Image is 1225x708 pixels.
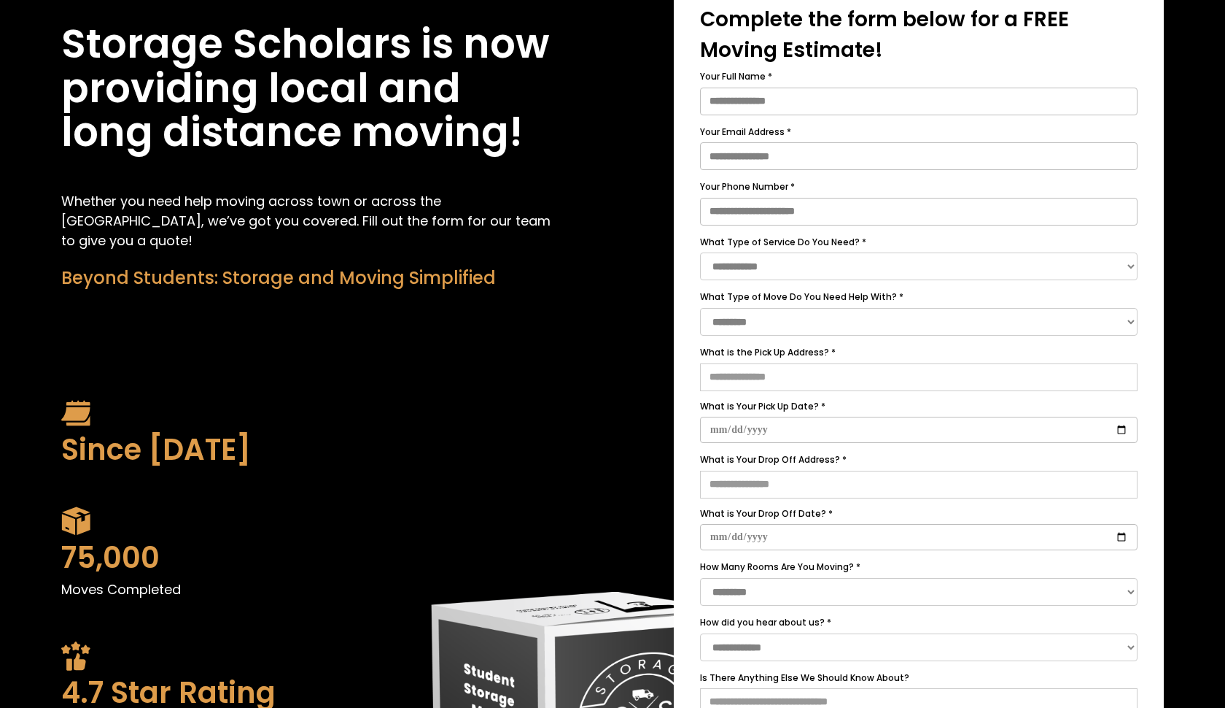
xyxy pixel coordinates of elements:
[700,69,1137,85] label: Your Full Name *
[700,615,1137,631] label: How did you hear about us? *
[61,536,551,580] div: 75,000
[61,22,551,155] h1: Storage Scholars is now providing local and long distance moving!
[700,399,1137,415] label: What is Your Pick Up Date? *
[700,289,1137,305] label: What Type of Move Do You Need Help With? *
[61,580,551,599] p: Moves Completed
[700,4,1137,66] div: Complete the form below for a FREE Moving Estimate!
[61,428,551,472] div: Since [DATE]
[700,345,1137,361] label: What is the Pick Up Address? *
[700,124,1137,140] label: Your Email Address *
[700,179,1137,195] label: Your Phone Number *
[61,265,551,291] div: Beyond Students: Storage and Moving Simplified
[700,234,1137,250] label: What Type of Service Do You Need? *
[700,506,1137,522] label: What is Your Drop Off Date? *
[700,559,1137,575] label: How Many Rooms Are You Moving? *
[61,191,551,250] p: Whether you need help moving across town or across the [GEOGRAPHIC_DATA], we’ve got you covered. ...
[700,670,1137,686] label: Is There Anything Else We Should Know About?
[700,452,1137,468] label: What is Your Drop Off Address? *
